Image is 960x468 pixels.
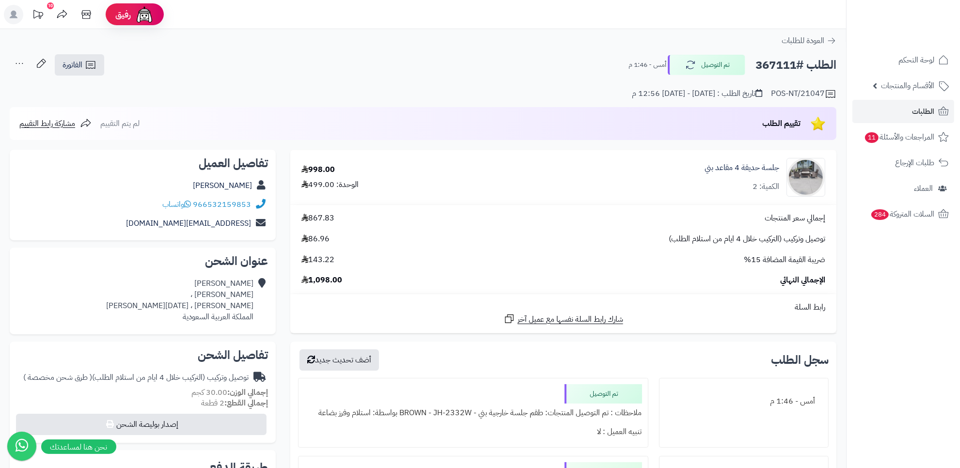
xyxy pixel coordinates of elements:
h3: سجل الطلب [771,354,829,366]
div: 998.00 [301,164,335,175]
a: تحديثات المنصة [26,5,50,27]
div: رابط السلة [294,302,833,313]
span: الأقسام والمنتجات [881,79,934,93]
small: أمس - 1:46 م [629,60,666,70]
button: تم التوصيل [668,55,745,75]
h2: الطلب #367111 [755,55,836,75]
strong: إجمالي الوزن: [227,387,268,398]
span: 867.83 [301,213,334,224]
span: لم يتم التقييم [100,118,140,129]
span: السلات المتروكة [870,207,934,221]
div: الكمية: 2 [753,181,779,192]
div: توصيل وتركيب (التركيب خلال 4 ايام من استلام الطلب) [23,372,249,383]
span: الطلبات [912,105,934,118]
a: [PERSON_NAME] [193,180,252,191]
span: رفيق [115,9,131,20]
div: تنبيه العميل : لا [304,422,642,441]
h2: تفاصيل العميل [17,157,268,169]
span: لوحة التحكم [898,53,934,67]
span: 1,098.00 [301,275,342,286]
span: الإجمالي النهائي [780,275,825,286]
img: ai-face.png [135,5,154,24]
h2: عنوان الشحن [17,255,268,267]
span: تقييم الطلب [762,118,801,129]
button: أضف تحديث جديد [299,349,379,371]
span: 143.22 [301,254,334,265]
span: مشاركة رابط التقييم [19,118,75,129]
a: مشاركة رابط التقييم [19,118,92,129]
div: تاريخ الطلب : [DATE] - [DATE] 12:56 م [632,88,762,99]
a: لوحة التحكم [852,48,954,72]
a: الطلبات [852,100,954,123]
a: العملاء [852,177,954,200]
span: طلبات الإرجاع [895,156,934,170]
img: 1754462250-110119010015-90x90.jpg [787,158,825,197]
span: إجمالي سعر المنتجات [765,213,825,224]
span: 86.96 [301,234,330,245]
span: العملاء [914,182,933,195]
a: الفاتورة [55,54,104,76]
h2: تفاصيل الشحن [17,349,268,361]
div: أمس - 1:46 م [665,392,823,411]
span: العودة للطلبات [782,35,824,47]
span: 11 [865,132,879,143]
a: واتساب [162,199,191,210]
span: توصيل وتركيب (التركيب خلال 4 ايام من استلام الطلب) [669,234,825,245]
span: 284 [871,209,889,220]
div: ملاحظات : تم التوصيل المنتجات: طقم جلسة خارجية بني - BROWN - JH-2332W بواسطة: استلام وفرز بضاعة [304,404,642,422]
span: الفاتورة [63,59,82,71]
a: طلبات الإرجاع [852,151,954,174]
span: ( طرق شحن مخصصة ) [23,372,92,383]
a: شارك رابط السلة نفسها مع عميل آخر [504,313,623,325]
a: جلسة حديقة 4 مقاعد بني [705,162,779,173]
small: 2 قطعة [201,397,268,409]
a: 966532159853 [193,199,251,210]
a: العودة للطلبات [782,35,836,47]
div: الوحدة: 499.00 [301,179,359,190]
small: 30.00 كجم [191,387,268,398]
strong: إجمالي القطع: [224,397,268,409]
a: [EMAIL_ADDRESS][DOMAIN_NAME] [126,218,251,229]
span: ضريبة القيمة المضافة 15% [744,254,825,265]
a: المراجعات والأسئلة11 [852,125,954,149]
div: POS-NT/21047 [771,88,836,100]
span: المراجعات والأسئلة [864,130,934,144]
button: إصدار بوليصة الشحن [16,414,267,435]
a: السلات المتروكة284 [852,203,954,226]
div: 10 [47,2,54,9]
div: تم التوصيل [565,384,642,404]
span: شارك رابط السلة نفسها مع عميل آخر [518,314,623,325]
div: [PERSON_NAME] [PERSON_NAME] ، [PERSON_NAME] ، [DATE][PERSON_NAME] المملكة العربية السعودية [106,278,253,322]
